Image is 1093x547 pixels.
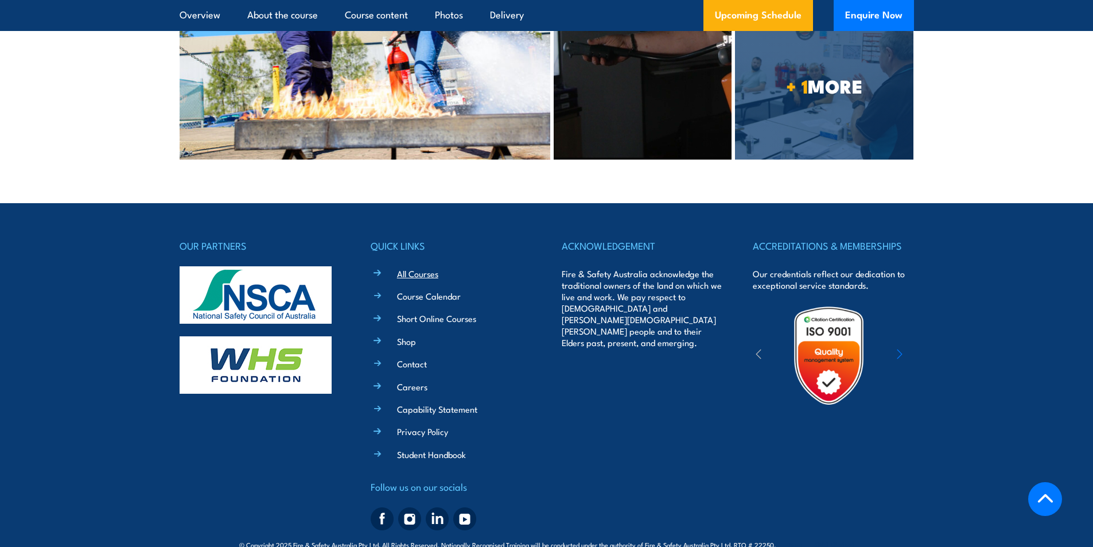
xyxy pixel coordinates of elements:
[180,336,332,394] img: whs-logo-footer
[397,425,448,437] a: Privacy Policy
[753,268,913,291] p: Our credentials reflect our dedication to exceptional service standards.
[397,335,416,347] a: Shop
[753,238,913,254] h4: ACCREDITATIONS & MEMBERSHIPS
[371,479,531,495] h4: Follow us on our socials
[880,336,979,375] img: ewpa-logo
[735,77,913,94] span: MORE
[397,267,438,280] a: All Courses
[562,268,722,348] p: Fire & Safety Australia acknowledge the traditional owners of the land on which we live and work....
[180,266,332,324] img: nsca-logo-footer
[371,238,531,254] h4: QUICK LINKS
[779,305,879,406] img: Untitled design (19)
[562,238,722,254] h4: ACKNOWLEDGEMENT
[735,12,913,160] a: + 1MORE
[786,71,808,100] strong: + 1
[180,238,340,254] h4: OUR PARTNERS
[397,358,427,370] a: Contact
[397,290,461,302] a: Course Calendar
[397,312,476,324] a: Short Online Courses
[397,381,427,393] a: Careers
[397,403,477,415] a: Capability Statement
[397,448,466,460] a: Student Handbook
